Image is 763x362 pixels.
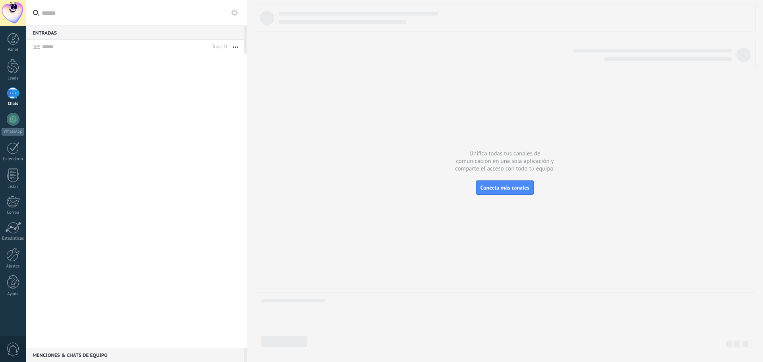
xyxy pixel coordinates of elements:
[476,180,534,195] button: Conecta más canales
[2,47,25,52] div: Panel
[2,236,25,241] div: Estadísticas
[26,25,244,40] div: Entradas
[2,264,25,269] div: Ajustes
[2,292,25,297] div: Ayuda
[2,210,25,215] div: Correo
[26,348,244,362] div: Menciones & Chats de equipo
[2,101,25,106] div: Chats
[2,128,24,136] div: WhatsApp
[209,43,227,51] div: Total: 0
[2,157,25,162] div: Calendario
[2,184,25,190] div: Listas
[480,184,529,191] span: Conecta más canales
[2,76,25,81] div: Leads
